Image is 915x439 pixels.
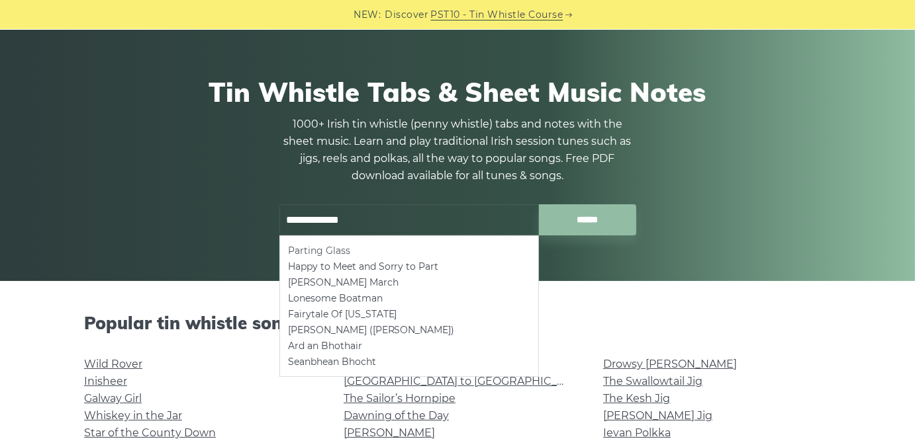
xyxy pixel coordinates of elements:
a: Inisheer [84,375,127,387]
a: Drowsy [PERSON_NAME] [603,358,737,370]
li: Ard an Bhothair [288,338,530,354]
a: [PERSON_NAME] Jig [603,409,712,422]
a: The Kesh Jig [603,392,670,405]
a: Ievan Polkka [603,426,671,439]
a: [GEOGRAPHIC_DATA] to [GEOGRAPHIC_DATA] [344,375,588,387]
a: Galway Girl [84,392,142,405]
h2: Popular tin whistle songs & tunes [84,313,831,333]
a: The Swallowtail Jig [603,375,702,387]
p: 1000+ Irish tin whistle (penny whistle) tabs and notes with the sheet music. Learn and play tradi... [279,116,636,184]
span: NEW: [354,7,381,22]
a: [PERSON_NAME] [344,426,435,439]
li: Happy to Meet and Sorry to Part [288,259,530,274]
a: The Sailor’s Hornpipe [344,392,456,405]
span: Discover [385,7,429,22]
a: Whiskey in the Jar [84,409,182,422]
li: Parting Glass [288,243,530,259]
a: Star of the County Down [84,426,216,439]
li: Seanbhean Bhocht [288,354,530,370]
li: [PERSON_NAME] March [288,274,530,290]
a: PST10 - Tin Whistle Course [431,7,563,22]
li: Lonesome Boatman [288,290,530,306]
li: [PERSON_NAME] ([PERSON_NAME]) [288,322,530,338]
h1: Tin Whistle Tabs & Sheet Music Notes [84,76,831,108]
li: Fairytale Of [US_STATE] [288,306,530,322]
a: Dawning of the Day [344,409,449,422]
a: Wild Rover [84,358,142,370]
